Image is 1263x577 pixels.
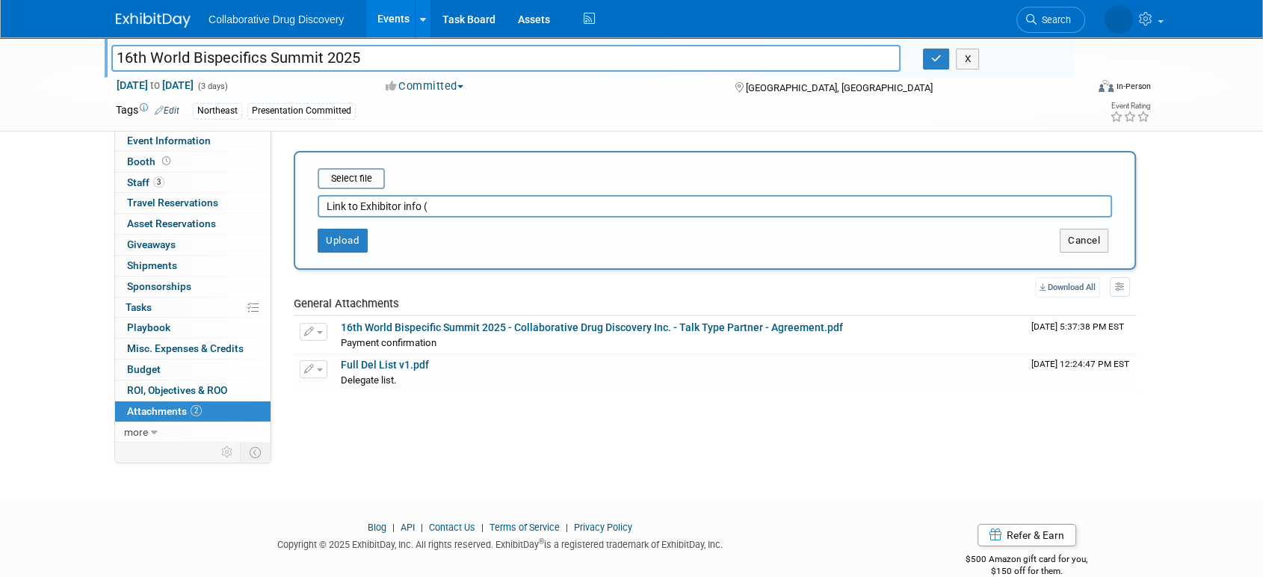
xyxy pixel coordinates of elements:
[115,318,271,338] a: Playbook
[1031,321,1124,332] span: Upload Timestamp
[127,176,164,188] span: Staff
[1105,5,1133,34] img: Ralf Felsner
[1116,81,1151,92] div: In-Person
[116,13,191,28] img: ExhibitDay
[341,359,429,371] a: Full Del List v1.pdf
[115,152,271,172] a: Booth
[956,49,979,70] button: X
[126,301,152,313] span: Tasks
[127,259,177,271] span: Shipments
[368,522,386,533] a: Blog
[539,537,544,546] sup: ®
[294,297,399,310] span: General Attachments
[209,13,344,25] span: Collaborative Drug Discovery
[127,363,161,375] span: Budget
[127,384,227,396] span: ROI, Objectives & ROO
[1025,316,1136,354] td: Upload Timestamp
[127,342,244,354] span: Misc. Expenses & Credits
[341,321,843,333] a: 16th World Bispecific Summit 2025 - Collaborative Drug Discovery Inc. - Talk Type Partner - Agree...
[1110,102,1150,110] div: Event Rating
[116,102,179,120] td: Tags
[417,522,427,533] span: |
[1035,277,1100,297] a: Download All
[115,131,271,151] a: Event Information
[127,280,191,292] span: Sponsorships
[1037,14,1071,25] span: Search
[318,229,368,253] button: Upload
[389,522,398,533] span: |
[247,103,356,119] div: Presentation Committed
[193,103,242,119] div: Northeast
[153,176,164,188] span: 3
[115,256,271,276] a: Shipments
[115,214,271,234] a: Asset Reservations
[997,78,1151,100] div: Event Format
[115,235,271,255] a: Giveaways
[978,524,1076,546] a: Refer & Earn
[115,173,271,193] a: Staff3
[745,82,932,93] span: [GEOGRAPHIC_DATA], [GEOGRAPHIC_DATA]
[155,105,179,116] a: Edit
[191,405,202,416] span: 2
[127,155,173,167] span: Booth
[197,81,228,91] span: (3 days)
[1016,7,1085,33] a: Search
[214,442,241,462] td: Personalize Event Tab Strip
[116,78,194,92] span: [DATE] [DATE]
[1031,359,1129,369] span: Upload Timestamp
[241,442,271,462] td: Toggle Event Tabs
[127,405,202,417] span: Attachments
[115,360,271,380] a: Budget
[380,78,469,94] button: Committed
[1025,354,1136,391] td: Upload Timestamp
[127,321,170,333] span: Playbook
[115,401,271,422] a: Attachments2
[341,337,436,348] span: Payment confirmation
[115,277,271,297] a: Sponsorships
[115,193,271,213] a: Travel Reservations
[562,522,572,533] span: |
[115,297,271,318] a: Tasks
[318,195,1112,217] input: Enter description
[574,522,632,533] a: Privacy Policy
[127,238,176,250] span: Giveaways
[115,380,271,401] a: ROI, Objectives & ROO
[341,374,396,386] span: Delegate list.
[127,135,211,146] span: Event Information
[1060,229,1108,253] button: Cancel
[490,522,560,533] a: Terms of Service
[401,522,415,533] a: API
[115,422,271,442] a: more
[116,534,884,552] div: Copyright © 2025 ExhibitDay, Inc. All rights reserved. ExhibitDay is a registered trademark of Ex...
[478,522,487,533] span: |
[148,79,162,91] span: to
[1099,80,1114,92] img: Format-Inperson.png
[127,217,216,229] span: Asset Reservations
[124,426,148,438] span: more
[115,339,271,359] a: Misc. Expenses & Credits
[127,197,218,209] span: Travel Reservations
[429,522,475,533] a: Contact Us
[159,155,173,167] span: Booth not reserved yet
